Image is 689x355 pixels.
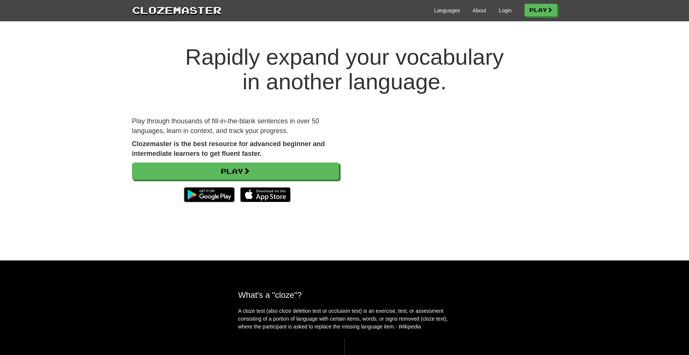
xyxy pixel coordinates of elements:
p: A cloze test (also cloze deletion test or occlusion test) is an exercise, test, or assessment con... [238,307,451,331]
a: Login [499,7,511,14]
img: Download_on_the_App_Store_Badge_US-UK_135x40-25178aeef6eb6b83b96f5f2d004eda3bffbb37122de64afbaef7... [240,187,291,202]
a: Languages [434,7,460,14]
a: Play [524,4,557,16]
em: - Wikipedia [395,324,421,330]
a: Clozemaster [132,3,222,17]
a: About [473,7,486,14]
p: Play through thousands of fill-in-the-blank sentences in over 50 languages, learn in context, and... [132,117,339,136]
a: Play [132,163,339,180]
h2: What's a "cloze"? [238,290,451,300]
img: Get it on Google Play [180,183,238,206]
strong: Clozemaster is the best resource for advanced beginner and intermediate learners to get fluent fa... [132,140,325,157]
